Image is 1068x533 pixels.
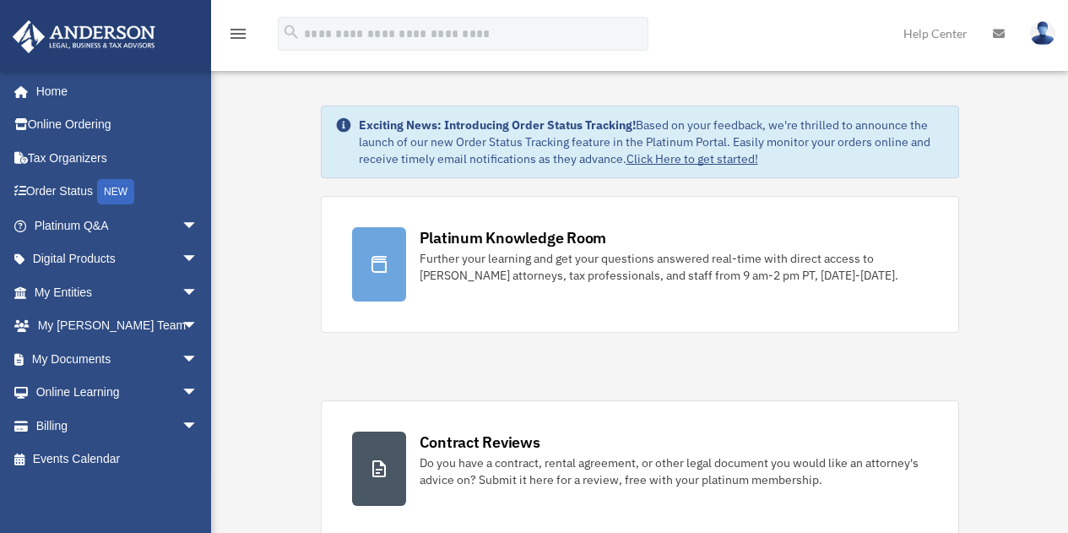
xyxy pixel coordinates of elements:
a: My Documentsarrow_drop_down [12,342,224,376]
i: search [282,23,301,41]
span: arrow_drop_down [182,376,215,411]
span: arrow_drop_down [182,342,215,377]
i: menu [228,24,248,44]
img: User Pic [1030,21,1055,46]
a: Digital Productsarrow_drop_down [12,242,224,276]
a: Tax Organizers [12,141,224,175]
img: Anderson Advisors Platinum Portal [8,20,160,53]
a: Order StatusNEW [12,175,224,209]
div: Contract Reviews [420,432,540,453]
div: Further your learning and get your questions answered real-time with direct access to [PERSON_NAM... [420,250,928,284]
div: Based on your feedback, we're thrilled to announce the launch of our new Order Status Tracking fe... [359,117,945,167]
div: Do you have a contract, rental agreement, or other legal document you would like an attorney's ad... [420,454,928,488]
div: NEW [97,179,134,204]
a: Platinum Knowledge Room Further your learning and get your questions answered real-time with dire... [321,196,959,333]
span: arrow_drop_down [182,275,215,310]
span: arrow_drop_down [182,409,215,443]
a: My [PERSON_NAME] Teamarrow_drop_down [12,309,224,343]
span: arrow_drop_down [182,309,215,344]
a: My Entitiesarrow_drop_down [12,275,224,309]
a: Online Ordering [12,108,224,142]
a: Online Learningarrow_drop_down [12,376,224,410]
div: Platinum Knowledge Room [420,227,607,248]
a: Events Calendar [12,443,224,476]
strong: Exciting News: Introducing Order Status Tracking! [359,117,636,133]
a: Click Here to get started! [626,151,758,166]
span: arrow_drop_down [182,209,215,243]
a: Platinum Q&Aarrow_drop_down [12,209,224,242]
a: menu [228,30,248,44]
a: Home [12,74,215,108]
span: arrow_drop_down [182,242,215,277]
a: Billingarrow_drop_down [12,409,224,443]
